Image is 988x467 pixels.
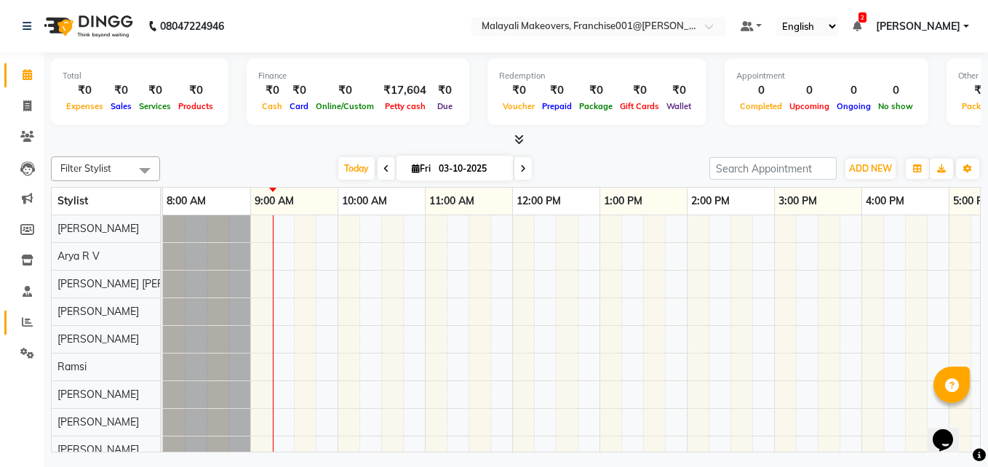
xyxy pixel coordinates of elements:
[858,12,867,23] span: 2
[63,82,107,99] div: ₹0
[258,82,286,99] div: ₹0
[338,157,375,180] span: Today
[63,70,217,82] div: Total
[408,163,434,174] span: Fri
[663,101,695,111] span: Wallet
[709,157,837,180] input: Search Appointment
[688,191,733,212] a: 2:00 PM
[600,191,646,212] a: 1:00 PM
[499,70,695,82] div: Redemption
[575,82,616,99] div: ₹0
[57,415,139,428] span: [PERSON_NAME]
[575,101,616,111] span: Package
[175,82,217,99] div: ₹0
[862,191,908,212] a: 4:00 PM
[251,191,298,212] a: 9:00 AM
[160,6,224,47] b: 08047224946
[338,191,391,212] a: 10:00 AM
[312,82,378,99] div: ₹0
[499,101,538,111] span: Voucher
[107,101,135,111] span: Sales
[538,82,575,99] div: ₹0
[135,82,175,99] div: ₹0
[434,158,507,180] input: 2025-10-03
[60,162,111,174] span: Filter Stylist
[63,101,107,111] span: Expenses
[57,388,139,401] span: [PERSON_NAME]
[432,82,458,99] div: ₹0
[875,82,917,99] div: 0
[927,409,973,452] iframe: chat widget
[57,222,139,235] span: [PERSON_NAME]
[163,191,210,212] a: 8:00 AM
[57,250,100,263] span: Arya R V
[175,101,217,111] span: Products
[57,443,139,456] span: [PERSON_NAME]
[833,82,875,99] div: 0
[845,159,896,179] button: ADD NEW
[107,82,135,99] div: ₹0
[57,194,88,207] span: Stylist
[775,191,821,212] a: 3:00 PM
[381,101,429,111] span: Petty cash
[57,277,223,290] span: [PERSON_NAME] [PERSON_NAME]
[57,305,139,318] span: [PERSON_NAME]
[426,191,478,212] a: 11:00 AM
[499,82,538,99] div: ₹0
[736,70,917,82] div: Appointment
[312,101,378,111] span: Online/Custom
[876,19,960,34] span: [PERSON_NAME]
[37,6,137,47] img: logo
[616,101,663,111] span: Gift Cards
[538,101,575,111] span: Prepaid
[853,20,861,33] a: 2
[663,82,695,99] div: ₹0
[513,191,565,212] a: 12:00 PM
[786,101,833,111] span: Upcoming
[57,332,139,346] span: [PERSON_NAME]
[786,82,833,99] div: 0
[833,101,875,111] span: Ongoing
[57,360,87,373] span: Ramsi
[849,163,892,174] span: ADD NEW
[875,101,917,111] span: No show
[286,101,312,111] span: Card
[378,82,432,99] div: ₹17,604
[736,82,786,99] div: 0
[616,82,663,99] div: ₹0
[258,70,458,82] div: Finance
[258,101,286,111] span: Cash
[736,101,786,111] span: Completed
[286,82,312,99] div: ₹0
[135,101,175,111] span: Services
[434,101,456,111] span: Due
